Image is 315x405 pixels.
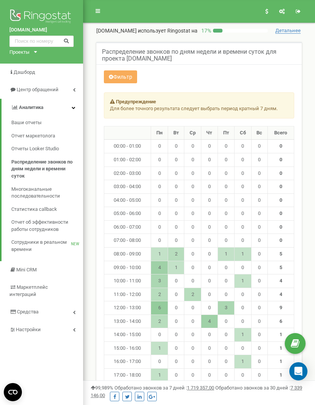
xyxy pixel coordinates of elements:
td: 0 [184,274,201,288]
td: 0 [151,167,168,180]
a: Отчет маркетолога [11,129,83,143]
td: 0 [218,274,234,288]
th: Пн [151,126,168,140]
td: 05:00 - 06:00 [104,207,151,221]
td: 0 [201,341,218,355]
h5: Распределение звонков по дням недели и времени суток для проекта [DOMAIN_NAME] [102,48,296,62]
td: 0 [201,274,218,288]
td: 0 [218,207,234,221]
td: 0 [218,180,234,194]
td: 0 [251,355,267,369]
td: 0 [168,153,184,167]
td: 4 [201,315,218,328]
span: Статистика callback [11,206,57,213]
span: Дашборд [14,69,35,75]
td: 0 [201,180,218,194]
td: 0 [168,207,184,221]
a: Ваши отчеты [11,116,83,129]
div: Проекты [9,49,29,56]
td: 0 [201,261,218,274]
th: Вт [168,126,184,140]
td: 1 [151,369,168,382]
strong: 6 [279,318,282,324]
td: 1 [168,261,184,274]
td: 0 [251,315,267,328]
td: 0 [218,167,234,180]
td: 0 [168,167,184,180]
span: Распределение звонков по дням недели и времени суток [11,159,79,180]
td: 0 [151,207,168,221]
td: 0 [218,288,234,301]
td: 3 [151,274,168,288]
td: 0 [235,180,251,194]
td: 0 [218,193,234,207]
td: 0 [251,140,267,153]
td: 1 [218,247,234,261]
td: 0 [184,153,201,167]
td: 0 [201,355,218,369]
td: 0 [151,140,168,153]
td: 0 [201,167,218,180]
th: Пт [218,126,234,140]
strong: 0 [279,157,282,162]
td: 0 [151,220,168,234]
strong: 9 [279,305,282,310]
span: Сотрудники в реальном времени [11,239,71,253]
td: 0 [251,234,267,248]
td: 0 [235,193,251,207]
td: 0 [251,220,267,234]
td: 0 [151,153,168,167]
td: 0 [201,153,218,167]
td: 0 [168,193,184,207]
td: 0 [251,328,267,342]
td: 0 [251,180,267,194]
strong: 0 [279,143,282,149]
td: 0 [201,207,218,221]
td: 0 [218,315,234,328]
td: 0 [201,328,218,342]
th: Вс [251,126,267,140]
td: 0 [235,315,251,328]
td: 13:00 - 14:00 [104,315,151,328]
a: Отчет об эффективности работы сотрудников [11,216,83,236]
td: 0 [235,234,251,248]
td: 0 [168,315,184,328]
th: Ср [184,126,201,140]
td: 03:00 - 04:00 [104,180,151,194]
td: 0 [168,301,184,315]
td: 0 [168,180,184,194]
strong: 0 [279,184,282,189]
a: [DOMAIN_NAME] [9,26,74,34]
strong: 5 [279,265,282,270]
td: 06:00 - 07:00 [104,220,151,234]
td: 1 [151,341,168,355]
td: 0 [235,140,251,153]
strong: 0 [279,197,282,203]
td: 0 [201,234,218,248]
td: 0 [251,167,267,180]
span: Отчет об эффективности работы сотрудников [11,219,79,233]
td: 12:00 - 13:00 [104,301,151,315]
td: 0 [168,140,184,153]
td: 0 [168,369,184,382]
td: 0 [235,288,251,301]
td: 0 [201,140,218,153]
td: 4 [151,261,168,274]
a: Распределение звонков по дням недели и времени суток [11,156,83,183]
strong: 1 [279,358,282,364]
td: 07:00 - 08:00 [104,234,151,248]
p: [DOMAIN_NAME] [96,27,198,34]
th: Сб [235,126,251,140]
td: 2 [184,288,201,301]
td: 0 [235,301,251,315]
td: 0 [235,369,251,382]
td: 00:00 - 01:00 [104,140,151,153]
strong: 1 [279,332,282,337]
td: 0 [218,355,234,369]
td: 0 [218,153,234,167]
span: Аналитика [19,104,43,110]
td: 0 [251,193,267,207]
td: 0 [218,220,234,234]
td: 0 [235,341,251,355]
td: 0 [201,369,218,382]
